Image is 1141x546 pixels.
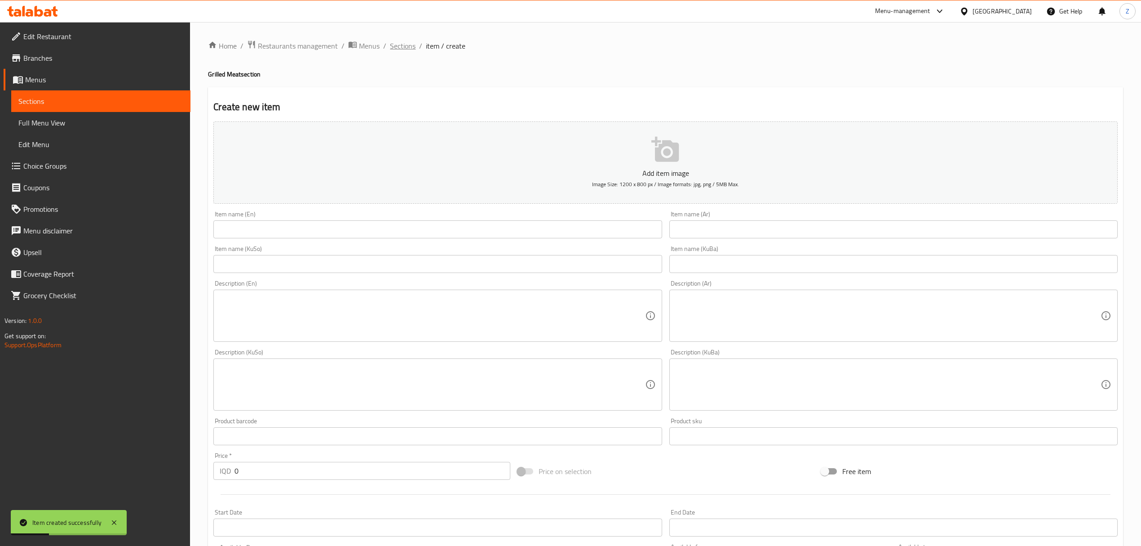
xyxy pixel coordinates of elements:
[359,40,380,51] span: Menus
[348,40,380,52] a: Menus
[23,161,183,171] span: Choice Groups
[11,134,190,155] a: Edit Menu
[213,100,1118,114] h2: Create new item
[11,90,190,112] a: Sections
[4,69,190,90] a: Menus
[234,462,510,480] input: Please enter price
[213,255,662,273] input: Enter name KuSo
[258,40,338,51] span: Restaurants management
[25,74,183,85] span: Menus
[11,112,190,134] a: Full Menu View
[4,26,190,47] a: Edit Restaurant
[4,339,62,351] a: Support.OpsPlatform
[208,40,237,51] a: Home
[18,139,183,150] span: Edit Menu
[4,263,190,285] a: Coverage Report
[383,40,386,51] li: /
[390,40,416,51] a: Sections
[213,121,1118,204] button: Add item imageImage Size: 1200 x 800 px / Image formats: jpg, png / 5MB Max.
[4,198,190,220] a: Promotions
[227,168,1104,179] p: Add item image
[4,330,46,342] span: Get support on:
[1126,6,1129,16] span: Z
[4,177,190,198] a: Coupons
[213,427,662,445] input: Please enter product barcode
[23,290,183,301] span: Grocery Checklist
[973,6,1032,16] div: [GEOGRAPHIC_DATA]
[4,220,190,242] a: Menu disclaimer
[213,220,662,238] input: Enter name En
[419,40,422,51] li: /
[875,6,930,17] div: Menu-management
[23,53,183,63] span: Branches
[28,315,42,327] span: 1.0.0
[220,465,231,476] p: IQD
[669,255,1118,273] input: Enter name KuBa
[4,285,190,306] a: Grocery Checklist
[669,427,1118,445] input: Please enter product sku
[4,315,27,327] span: Version:
[669,220,1118,238] input: Enter name Ar
[23,182,183,193] span: Coupons
[208,40,1123,52] nav: breadcrumb
[18,117,183,128] span: Full Menu View
[842,466,871,477] span: Free item
[23,204,183,215] span: Promotions
[592,179,739,189] span: Image Size: 1200 x 800 px / Image formats: jpg, png / 5MB Max.
[23,247,183,258] span: Upsell
[23,31,183,42] span: Edit Restaurant
[23,269,183,279] span: Coverage Report
[539,466,592,477] span: Price on selection
[341,40,345,51] li: /
[426,40,465,51] span: item / create
[240,40,243,51] li: /
[4,155,190,177] a: Choice Groups
[23,225,183,236] span: Menu disclaimer
[4,242,190,263] a: Upsell
[18,96,183,107] span: Sections
[32,518,102,528] div: Item created successfully
[208,70,1123,79] h4: Grilled Meat section
[247,40,338,52] a: Restaurants management
[4,47,190,69] a: Branches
